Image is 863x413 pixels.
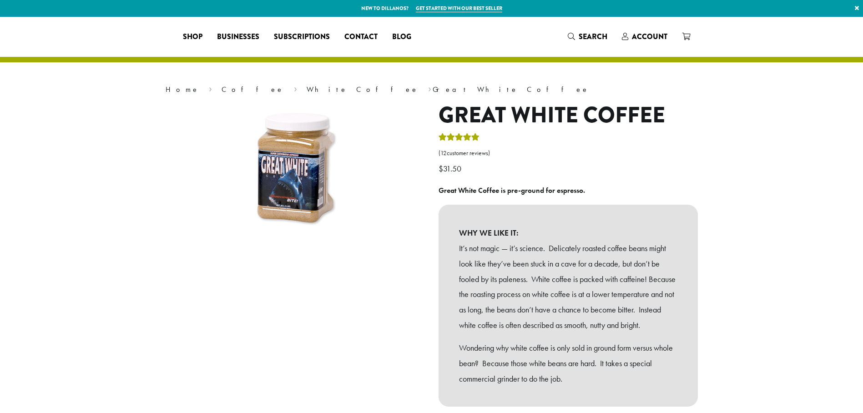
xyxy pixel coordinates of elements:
span: › [428,81,431,95]
b: WHY WE LIKE IT: [459,225,677,241]
span: Blog [392,31,411,43]
span: Shop [183,31,202,43]
a: Get started with our best seller [416,5,502,12]
span: › [209,81,212,95]
a: Shop [176,30,210,44]
p: Wondering why white coffee is only sold in ground form versus whole bean? Because those white bea... [459,340,677,386]
span: Search [579,31,607,42]
nav: Breadcrumb [166,84,698,95]
a: White Coffee [307,85,419,94]
span: Account [632,31,667,42]
b: Great White Coffee is pre-ground for espresso. [439,186,585,195]
span: Subscriptions [274,31,330,43]
a: Coffee [222,85,284,94]
p: It’s not magic — it’s science. Delicately roasted coffee beans might look like they’ve been stuck... [459,241,677,333]
span: $ [439,163,443,174]
bdi: 31.50 [439,163,464,174]
span: › [294,81,297,95]
img: Great White Coffee [227,102,363,239]
a: Search [560,29,615,44]
h1: Great White Coffee [439,102,698,129]
a: Home [166,85,199,94]
span: 12 [440,149,447,157]
span: Businesses [217,31,259,43]
a: (12customer reviews) [439,149,698,158]
div: Rated 5.00 out of 5 [439,132,479,146]
span: Contact [344,31,378,43]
